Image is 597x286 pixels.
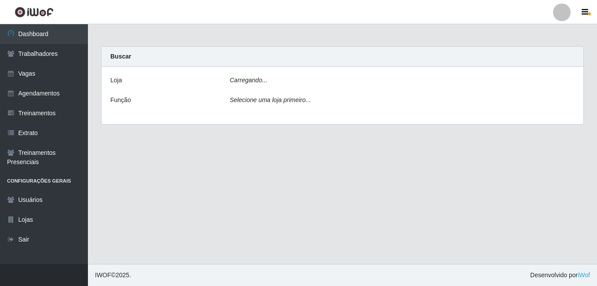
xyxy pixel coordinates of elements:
[110,95,131,105] label: Função
[95,271,111,279] span: IWOF
[230,96,311,103] i: Selecione uma loja primeiro...
[530,271,590,280] span: Desenvolvido por
[578,271,590,279] a: iWof
[15,7,54,18] img: CoreUI Logo
[110,76,122,85] label: Loja
[110,53,131,60] strong: Buscar
[230,77,268,84] i: Carregando...
[95,271,131,280] span: © 2025 .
